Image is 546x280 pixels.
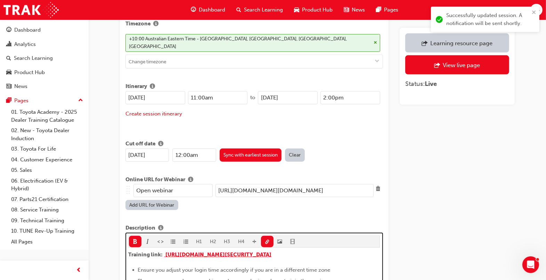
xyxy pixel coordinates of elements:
span: car-icon [6,70,11,76]
span: format_bold-icon [133,239,138,245]
div: Status: [405,80,509,88]
div: Learning resource page [430,40,492,47]
a: Analytics [3,38,86,51]
a: car-iconProduct Hub [288,3,338,17]
span: chart-icon [6,41,11,48]
input: Change timezone [126,55,383,68]
a: 03. Toyota For Life [8,144,86,154]
span: news-icon [344,6,349,14]
input: HH:MM am [172,149,216,162]
input: http://example.com [215,184,374,197]
span: Description [125,224,155,233]
iframe: Intercom live chat [522,256,539,273]
span: outbound-icon [422,40,427,47]
span: info-icon [153,21,158,27]
span: Pages [384,6,398,14]
div: Search Learning [14,54,53,62]
button: Show info [155,224,166,233]
a: [URL][DOMAIN_NAME][SECURITY_DATA] [164,251,272,258]
span: image-icon [277,239,282,245]
a: 02. New - Toyota Dealer Induction [8,125,86,144]
button: image-icon [274,236,286,247]
span: down-icon [375,59,380,65]
span: divider-icon [252,239,257,245]
div: to [247,94,258,102]
span: format_ol-icon [184,239,188,245]
input: DD/MM/YYYY [125,149,169,162]
img: Trak [3,2,59,18]
a: 09. Technical Training [8,215,86,226]
button: H4 [234,236,248,247]
a: 04. Customer Experience [8,154,86,165]
button: Delete [374,184,383,193]
span: Product Hub [302,6,333,14]
button: H3 [220,236,234,247]
a: 06. Electrification (EV & Hybrid) [8,176,86,194]
button: Sync with earliest session [220,149,282,162]
div: .. .. .. .. [125,184,131,195]
a: Product Hub [3,66,86,79]
span: format_monospace-icon [158,239,163,245]
span: Timezone [125,20,150,29]
button: format_monospace-icon [154,236,167,247]
button: H2 [206,236,220,247]
span: format_italic-icon [145,239,150,245]
input: HH:MM am [320,91,380,104]
div: .. .. .. ..Delete [125,184,383,200]
span: News [352,6,365,14]
span: guage-icon [6,27,11,33]
button: divider-icon [248,236,261,247]
span: Training link: [129,251,163,258]
a: News [3,80,86,93]
input: Link to webinar [133,184,213,197]
button: Show info [155,140,166,149]
button: Pages [3,94,86,107]
input: DD/MM/YYYY [125,91,185,104]
div: +10:00 Australian Eastern Time - [GEOGRAPHIC_DATA], [GEOGRAPHIC_DATA], [GEOGRAPHIC_DATA], [GEOGRA... [129,35,371,51]
span: news-icon [6,83,11,90]
span: up-icon [78,96,83,105]
a: pages-iconPages [370,3,404,17]
a: search-iconSearch Learning [231,3,288,17]
button: Show info [147,82,158,91]
button: link-icon [261,236,274,247]
span: outbound-icon [434,62,440,69]
a: Dashboard [3,24,86,37]
span: Itinerary [125,82,147,91]
span: info-icon [158,141,163,147]
span: Cut off date [125,140,155,149]
button: Add URL for Webinar [125,200,178,210]
button: format_bold-icon [129,236,142,247]
a: 07. Parts21 Certification [8,194,86,205]
button: Show info [185,176,196,184]
button: format_ol-icon [180,236,193,247]
span: format_ul-icon [171,239,176,245]
button: H1 [192,236,206,247]
a: news-iconNews [338,3,370,17]
span: Live [425,80,437,88]
span: link-icon [265,239,270,245]
span: Ensure you adjust your login time accordingly if you are in a different time zone [138,267,331,273]
input: HH:MM am [188,91,248,104]
span: car-icon [294,6,299,14]
a: 08. Service Training [8,205,86,215]
div: Product Hub [14,69,45,77]
a: Learning resource page [405,33,509,53]
button: CS [530,4,543,16]
button: video-icon [286,236,299,247]
span: info-icon [158,225,163,232]
a: 05. Sales [8,165,86,176]
a: 10. TUNE Rev-Up Training [8,226,86,237]
a: All Pages [8,237,86,247]
span: info-icon [188,177,193,183]
span: Dashboard [199,6,225,14]
span: Search Learning [244,6,283,14]
div: View live page [443,62,480,69]
div: Analytics [14,40,36,48]
span: search-icon [236,6,241,14]
div: Successfully updated session. A notification will be sent shortly. [446,11,530,27]
a: 01. Toyota Academy - 2025 Dealer Training Catalogue [8,107,86,125]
